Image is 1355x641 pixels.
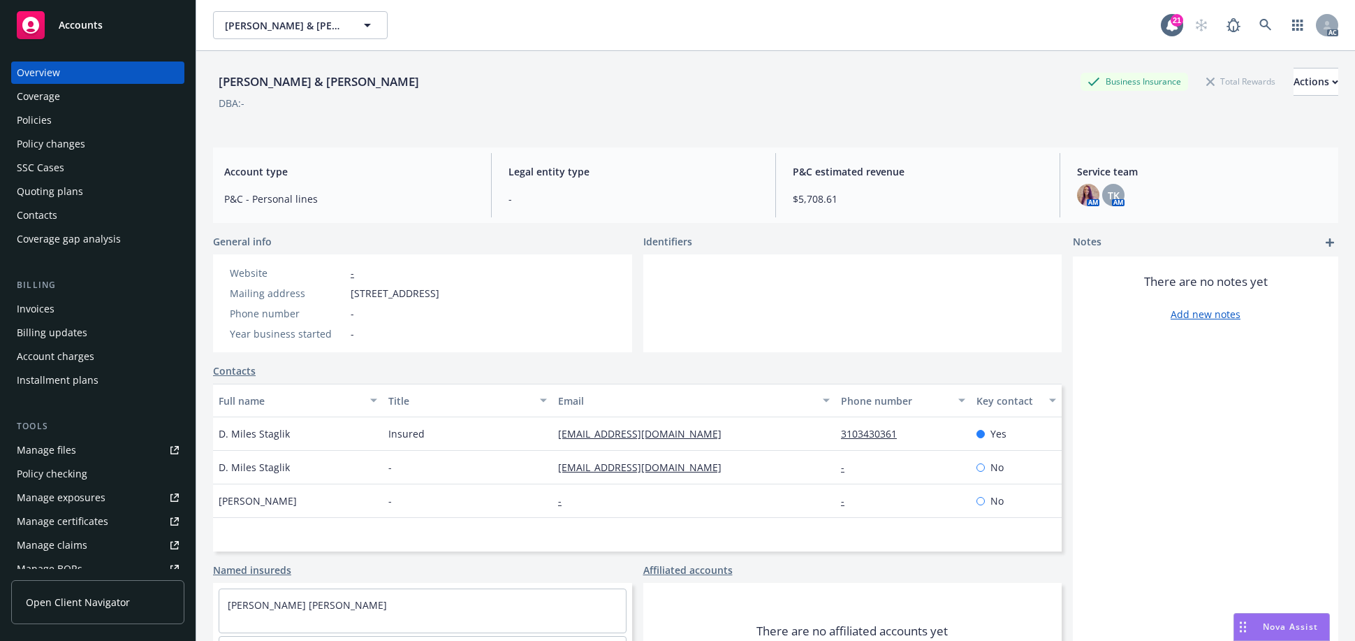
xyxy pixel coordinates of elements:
[17,298,54,320] div: Invoices
[17,439,76,461] div: Manage files
[11,419,184,433] div: Tools
[558,494,573,507] a: -
[11,369,184,391] a: Installment plans
[224,164,474,179] span: Account type
[17,322,87,344] div: Billing updates
[11,298,184,320] a: Invoices
[11,278,184,292] div: Billing
[11,463,184,485] a: Policy checking
[17,345,94,368] div: Account charges
[59,20,103,31] span: Accounts
[841,427,908,440] a: 3103430361
[26,595,130,610] span: Open Client Navigator
[11,510,184,533] a: Manage certificates
[351,266,354,280] a: -
[11,85,184,108] a: Coverage
[558,461,733,474] a: [EMAIL_ADDRESS][DOMAIN_NAME]
[17,228,121,250] div: Coverage gap analysis
[643,234,692,249] span: Identifiers
[1252,11,1280,39] a: Search
[558,394,814,408] div: Email
[17,369,98,391] div: Installment plans
[11,487,184,509] a: Manage exposures
[11,157,184,179] a: SSC Cases
[1073,234,1101,251] span: Notes
[17,463,87,485] div: Policy checking
[11,204,184,226] a: Contacts
[11,133,184,155] a: Policy changes
[219,460,290,475] span: D. Miles Staglik
[219,394,362,408] div: Full name
[1294,69,1338,95] div: Actions
[228,598,387,612] a: [PERSON_NAME] [PERSON_NAME]
[17,534,87,556] div: Manage claims
[841,394,950,408] div: Phone number
[17,180,83,203] div: Quoting plans
[508,192,759,206] span: -
[230,266,345,280] div: Website
[793,164,1043,179] span: P&C estimated revenue
[351,326,354,341] span: -
[1321,234,1338,251] a: add
[1284,11,1312,39] a: Switch app
[230,306,345,321] div: Phone number
[841,461,856,474] a: -
[1187,11,1215,39] a: Start snowing
[230,326,345,341] div: Year business started
[1171,307,1240,322] a: Add new notes
[508,164,759,179] span: Legal entity type
[990,426,1006,441] span: Yes
[17,62,60,84] div: Overview
[976,394,1041,408] div: Key contact
[383,384,552,417] button: Title
[756,623,948,640] span: There are no affiliated accounts yet
[11,345,184,368] a: Account charges
[224,192,474,206] span: P&C - Personal lines
[1171,14,1183,27] div: 21
[11,558,184,580] a: Manage BORs
[990,460,1004,475] span: No
[971,384,1062,417] button: Key contact
[17,510,108,533] div: Manage certificates
[17,204,57,226] div: Contacts
[351,306,354,321] span: -
[835,384,971,417] button: Phone number
[213,363,256,378] a: Contacts
[841,494,856,507] a: -
[219,96,244,110] div: DBA: -
[230,286,345,301] div: Mailing address
[388,426,425,441] span: Insured
[643,563,733,577] a: Affiliated accounts
[552,384,835,417] button: Email
[213,384,383,417] button: Full name
[225,18,346,33] span: [PERSON_NAME] & [PERSON_NAME]
[11,6,184,45] a: Accounts
[1077,164,1327,179] span: Service team
[17,133,85,155] div: Policy changes
[1108,188,1120,203] span: TK
[17,85,60,108] div: Coverage
[17,157,64,179] div: SSC Cases
[1144,273,1268,290] span: There are no notes yet
[351,286,439,301] span: [STREET_ADDRESS]
[219,494,297,508] span: [PERSON_NAME]
[1199,73,1282,90] div: Total Rewards
[388,394,532,408] div: Title
[793,192,1043,206] span: $5,708.61
[558,427,733,440] a: [EMAIL_ADDRESS][DOMAIN_NAME]
[1081,73,1188,90] div: Business Insurance
[17,558,82,580] div: Manage BORs
[1263,621,1318,633] span: Nova Assist
[1219,11,1247,39] a: Report a Bug
[11,322,184,344] a: Billing updates
[219,426,290,441] span: D. Miles Staglik
[11,62,184,84] a: Overview
[990,494,1004,508] span: No
[1233,613,1330,641] button: Nova Assist
[213,563,291,577] a: Named insureds
[388,494,392,508] span: -
[17,487,105,509] div: Manage exposures
[11,534,184,556] a: Manage claims
[11,439,184,461] a: Manage files
[213,73,425,91] div: [PERSON_NAME] & [PERSON_NAME]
